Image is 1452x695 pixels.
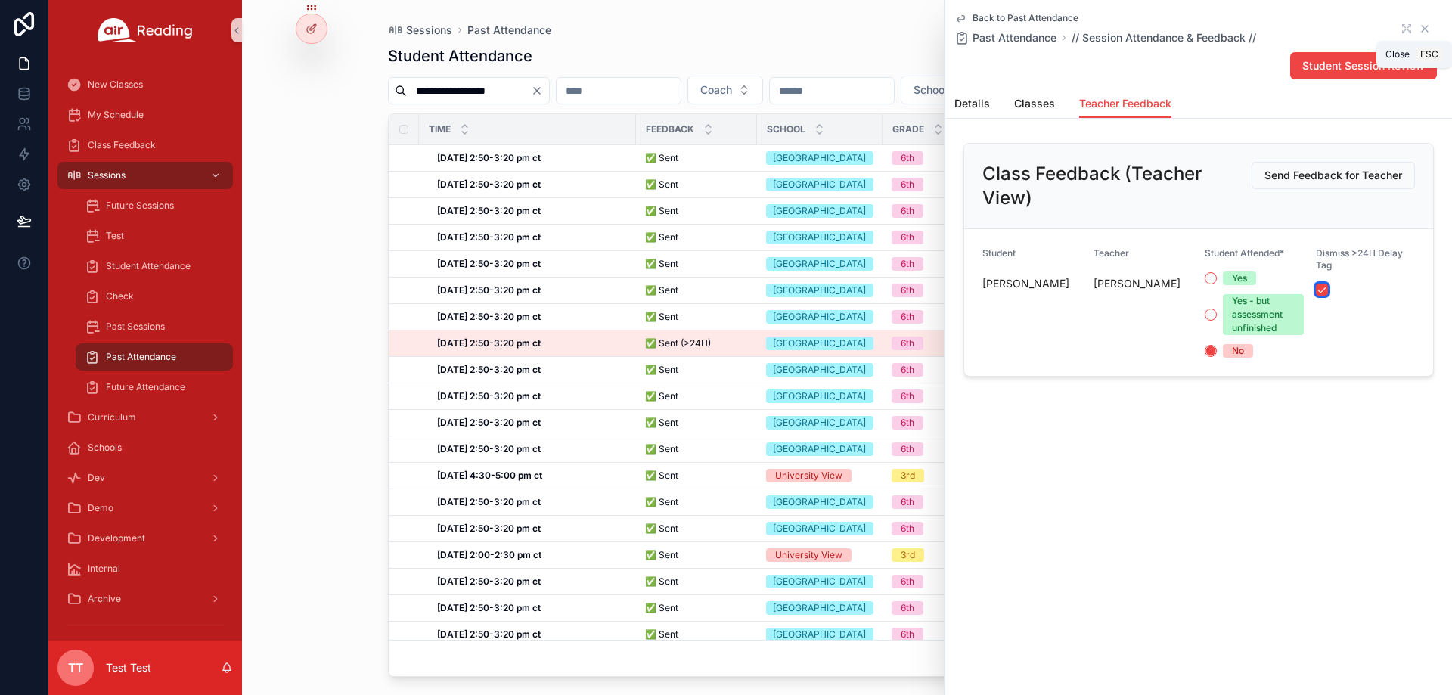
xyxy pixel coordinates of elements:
[106,260,191,272] span: Student Attendance
[645,205,748,217] a: ✅ Sent
[88,442,122,454] span: Schools
[892,469,987,482] a: 3rd
[645,284,678,296] span: ✅ Sent
[901,337,914,350] div: 6th
[892,575,987,588] a: 6th
[437,364,541,375] strong: [DATE] 2:50-3:20 pm ct
[1264,168,1402,183] span: Send Feedback for Teacher
[57,132,233,159] a: Class Feedback
[766,495,873,509] a: [GEOGRAPHIC_DATA]
[775,548,842,562] div: University View
[766,628,873,641] a: [GEOGRAPHIC_DATA]
[892,628,987,641] a: 6th
[773,416,866,430] div: [GEOGRAPHIC_DATA]
[892,416,987,430] a: 6th
[687,76,763,104] button: Select Button
[437,496,627,508] a: [DATE] 2:50-3:20 pm ct
[954,12,1078,24] a: Back to Past Attendance
[437,205,541,216] strong: [DATE] 2:50-3:20 pm ct
[437,523,627,535] a: [DATE] 2:50-3:20 pm ct
[901,76,979,104] button: Select Button
[437,284,627,296] a: [DATE] 2:50-3:20 pm ct
[57,464,233,492] a: Dev
[766,389,873,403] a: [GEOGRAPHIC_DATA]
[645,470,678,482] span: ✅ Sent
[88,472,105,484] span: Dev
[901,442,914,456] div: 6th
[773,284,866,297] div: [GEOGRAPHIC_DATA]
[973,30,1056,45] span: Past Attendance
[766,601,873,615] a: [GEOGRAPHIC_DATA]
[766,178,873,191] a: [GEOGRAPHIC_DATA]
[645,284,748,296] a: ✅ Sent
[645,576,678,588] span: ✅ Sent
[982,162,1252,210] h2: Class Feedback (Teacher View)
[106,230,124,242] span: Test
[645,496,678,508] span: ✅ Sent
[901,548,915,562] div: 3rd
[700,82,732,98] span: Coach
[437,443,627,455] a: [DATE] 2:50-3:20 pm ct
[106,321,165,333] span: Past Sessions
[773,363,866,377] div: [GEOGRAPHIC_DATA]
[766,231,873,244] a: [GEOGRAPHIC_DATA]
[901,204,914,218] div: 6th
[645,231,748,244] a: ✅ Sent
[767,123,805,135] span: School
[901,151,914,165] div: 6th
[88,593,121,605] span: Archive
[773,231,866,244] div: [GEOGRAPHIC_DATA]
[766,284,873,297] a: [GEOGRAPHIC_DATA]
[437,337,541,349] strong: [DATE] 2:50-3:20 pm ct
[1205,247,1284,259] span: Student Attended*
[106,660,151,675] p: Test Test
[892,178,987,191] a: 6th
[88,139,156,151] span: Class Feedback
[76,343,233,371] a: Past Attendance
[57,162,233,189] a: Sessions
[645,628,748,641] a: ✅ Sent
[88,532,145,545] span: Development
[766,548,873,562] a: University View
[57,101,233,129] a: My Schedule
[901,628,914,641] div: 6th
[901,178,914,191] div: 6th
[892,601,987,615] a: 6th
[645,523,678,535] span: ✅ Sent
[437,364,627,376] a: [DATE] 2:50-3:20 pm ct
[1072,30,1256,45] span: // Session Attendance & Feedback //
[773,204,866,218] div: [GEOGRAPHIC_DATA]
[892,284,987,297] a: 6th
[437,549,541,560] strong: [DATE] 2:00-2:30 pm ct
[773,522,866,535] div: [GEOGRAPHIC_DATA]
[645,337,748,349] a: ✅ Sent (>24H)
[914,82,948,98] span: School
[645,523,748,535] a: ✅ Sent
[775,469,842,482] div: University View
[48,61,242,641] div: scrollable content
[388,45,532,67] h1: Student Attendance
[437,602,541,613] strong: [DATE] 2:50-3:20 pm ct
[88,169,126,182] span: Sessions
[406,23,452,38] span: Sessions
[57,525,233,552] a: Development
[98,18,193,42] img: App logo
[901,469,915,482] div: 3rd
[88,563,120,575] span: Internal
[57,434,233,461] a: Schools
[901,389,914,403] div: 6th
[437,417,541,428] strong: [DATE] 2:50-3:20 pm ct
[645,178,678,191] span: ✅ Sent
[437,523,541,534] strong: [DATE] 2:50-3:20 pm ct
[57,495,233,522] a: Demo
[437,576,627,588] a: [DATE] 2:50-3:20 pm ct
[437,178,627,191] a: [DATE] 2:50-3:20 pm ct
[773,442,866,456] div: [GEOGRAPHIC_DATA]
[437,390,627,402] a: [DATE] 2:50-3:20 pm ct
[892,204,987,218] a: 6th
[1014,96,1055,111] span: Classes
[106,381,185,393] span: Future Attendance
[645,152,748,164] a: ✅ Sent
[68,659,83,677] span: TT
[437,628,541,640] strong: [DATE] 2:50-3:20 pm ct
